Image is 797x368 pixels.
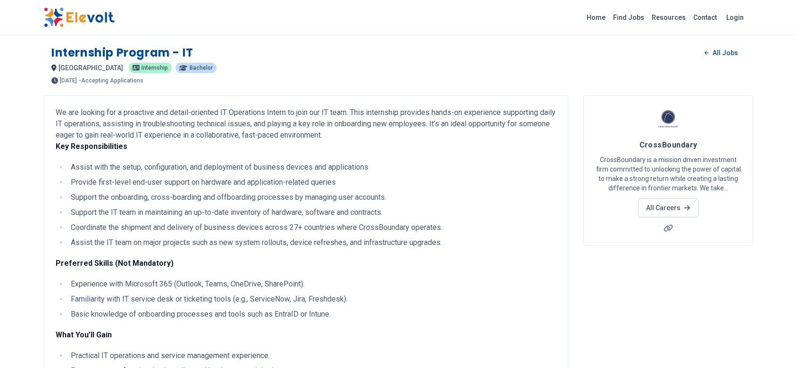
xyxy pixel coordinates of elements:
a: Find Jobs [609,10,648,25]
a: Contact [689,10,721,25]
li: Coordinate the shipment and delivery of business devices across 27+ countries where CrossBoundary... [68,222,556,233]
li: Support the onboarding, cross-boarding and offboarding processes by managing user accounts. [68,192,556,203]
span: CrossBoundary [639,140,697,149]
li: Support the IT team in maintaining an up-to-date inventory of hardware, software and contracts. [68,207,556,218]
li: Familiarity with IT service desk or ticketing tools (e.g., ServiceNow, Jira, Freshdesk). [68,294,556,305]
p: We are looking for a proactive and detail-oriented IT Operations Intern to join our IT team. This... [56,107,556,152]
span: Bachelor [190,65,213,71]
a: All Jobs [697,46,746,60]
a: Home [583,10,609,25]
li: Assist the IT team on major projects such as new system rollouts, device refreshes, and infrastru... [68,237,556,248]
h1: Internship Program - IT [51,45,193,60]
li: Experience with Microsoft 365 (Outlook, Teams, OneDrive, SharePoint). [68,278,556,290]
strong: Key Responsibilities [56,142,127,151]
li: Practical IT operations and service management experience. [68,350,556,361]
p: - Accepting Applications [79,78,143,83]
strong: What You’ll Gain [56,330,112,339]
p: CrossBoundary is a mission driven investment firm committed to unlocking the power of capital to ... [595,155,741,193]
img: Elevolt [44,8,115,27]
a: All Careers [638,198,698,217]
li: Assist with the setup, configuration, and deployment of business devices and applications [68,162,556,173]
span: [GEOGRAPHIC_DATA] [58,64,123,72]
li: Basic knowledge of onboarding processes and tools such as EntraID or Intune. [68,309,556,320]
strong: Preferred Skills (Not Mandatory) [56,259,174,268]
img: CrossBoundary [656,107,680,131]
span: [DATE] [60,78,77,83]
li: Provide first-level end-user support on hardware and application-related queries [68,177,556,188]
a: Login [721,8,749,27]
span: internship [141,65,168,71]
a: Resources [648,10,689,25]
